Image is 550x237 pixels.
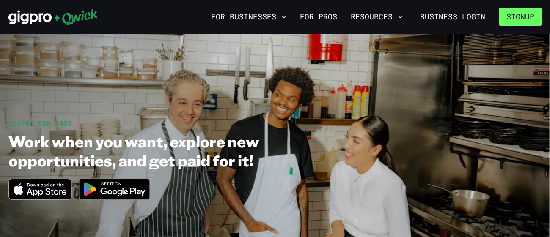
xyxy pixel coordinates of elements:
button: Signup [499,8,542,26]
a: For Pros [297,10,341,24]
button: Resources [347,10,406,24]
button: For Businesses [208,10,290,24]
a: Business Login [413,8,492,26]
a: Download on the App Store [8,193,72,202]
img: Get it on Google Play [74,173,156,205]
h1: Work when you want, explore new opportunities, and get paid for it! [8,132,328,170]
span: GIGPRO FOR PROS [8,119,72,128]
